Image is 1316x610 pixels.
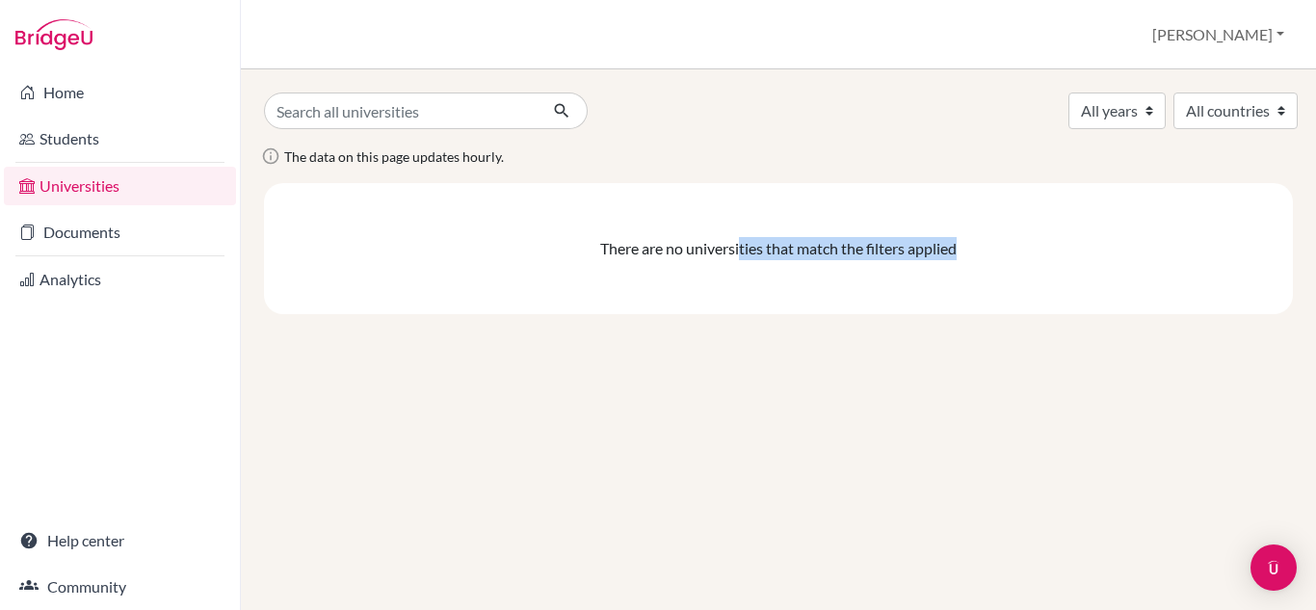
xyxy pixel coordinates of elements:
[1144,16,1293,53] button: [PERSON_NAME]
[1250,544,1297,591] div: Open Intercom Messenger
[284,148,504,165] span: The data on this page updates hourly.
[4,213,236,252] a: Documents
[279,237,1277,260] div: There are no universities that match the filters applied
[15,19,92,50] img: Bridge-U
[4,521,236,560] a: Help center
[4,167,236,205] a: Universities
[4,73,236,112] a: Home
[4,260,236,299] a: Analytics
[4,119,236,158] a: Students
[4,568,236,606] a: Community
[264,93,538,129] input: Search all universities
